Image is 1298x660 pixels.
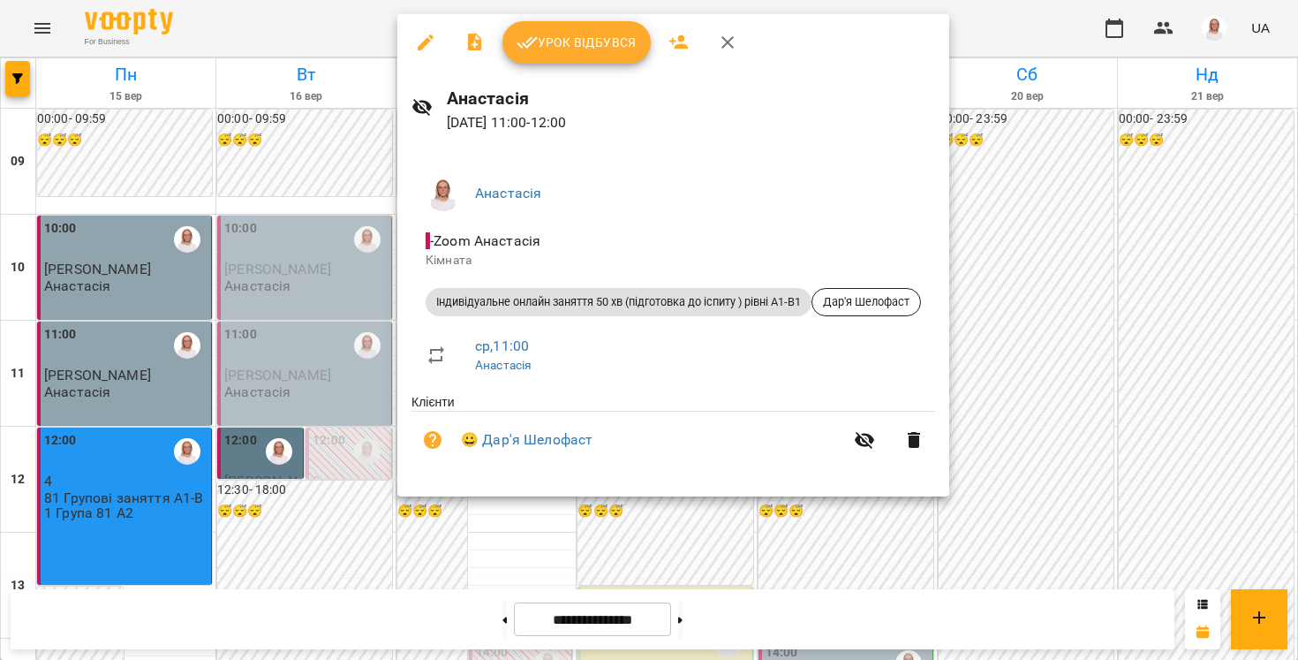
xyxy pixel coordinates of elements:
[426,176,461,211] img: 7b3448e7bfbed3bd7cdba0ed84700e25.png
[447,112,935,133] p: [DATE] 11:00 - 12:00
[426,294,811,310] span: Індивідуальне онлайн заняття 50 хв (підготовка до іспиту ) рівні А1-В1
[426,252,921,269] p: Кімната
[411,419,454,461] button: Візит ще не сплачено. Додати оплату?
[426,232,544,249] span: - Zoom Анастасія
[447,85,935,112] h6: Анастасія
[461,429,592,451] a: 😀 Дар'я Шелофаст
[502,21,651,64] button: Урок відбувся
[475,185,541,201] a: Анастасія
[812,294,920,310] span: Дар'я Шелофаст
[517,32,637,53] span: Урок відбувся
[475,358,532,372] a: Анастасія
[811,288,921,316] div: Дар'я Шелофаст
[411,393,935,475] ul: Клієнти
[475,338,529,354] a: ср , 11:00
